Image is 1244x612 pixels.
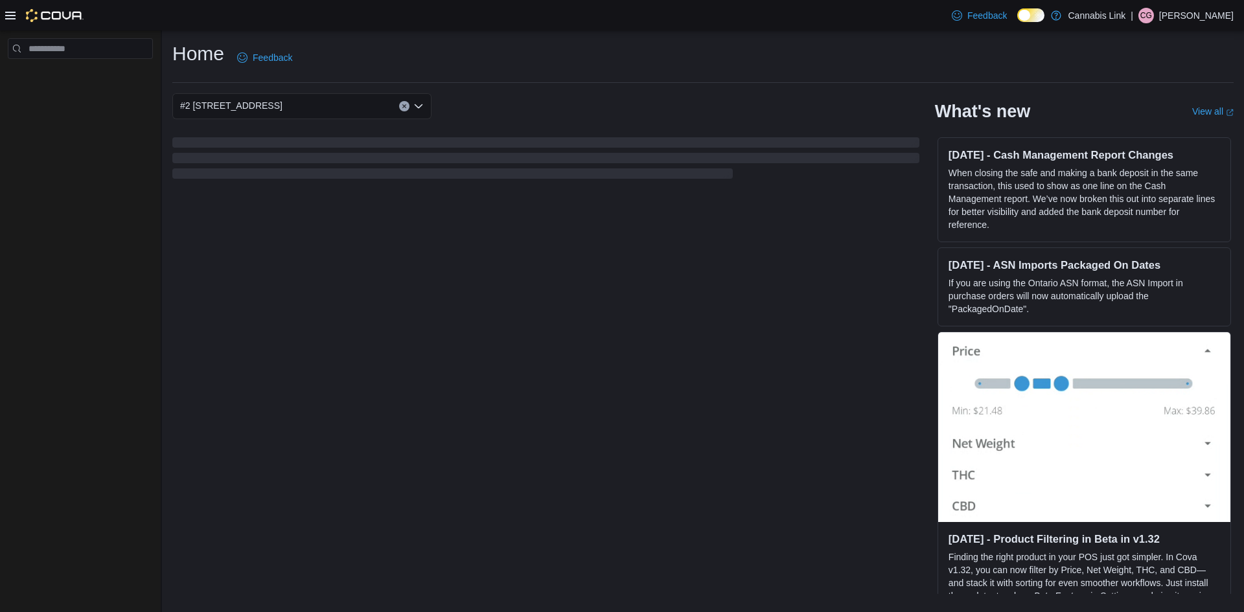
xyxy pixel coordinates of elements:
[1017,8,1044,22] input: Dark Mode
[8,62,153,93] nav: Complex example
[949,166,1220,231] p: When closing the safe and making a bank deposit in the same transaction, this used to show as one...
[232,45,297,71] a: Feedback
[180,98,282,113] span: #2 [STREET_ADDRESS]
[1131,8,1133,23] p: |
[1140,8,1152,23] span: CG
[1159,8,1234,23] p: [PERSON_NAME]
[949,532,1220,545] h3: [DATE] - Product Filtering in Beta in v1.32
[172,41,224,67] h1: Home
[949,148,1220,161] h3: [DATE] - Cash Management Report Changes
[949,258,1220,271] h3: [DATE] - ASN Imports Packaged On Dates
[1192,106,1234,117] a: View allExternal link
[1138,8,1154,23] div: Casee Griffith
[935,101,1030,122] h2: What's new
[172,140,919,181] span: Loading
[1017,22,1018,23] span: Dark Mode
[947,3,1012,28] a: Feedback
[1068,8,1125,23] p: Cannabis Link
[1226,109,1234,117] svg: External link
[413,101,424,111] button: Open list of options
[26,9,84,22] img: Cova
[1033,591,1090,601] em: Beta Features
[253,51,292,64] span: Feedback
[967,9,1007,22] span: Feedback
[399,101,409,111] button: Clear input
[949,277,1220,315] p: If you are using the Ontario ASN format, the ASN Import in purchase orders will now automatically...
